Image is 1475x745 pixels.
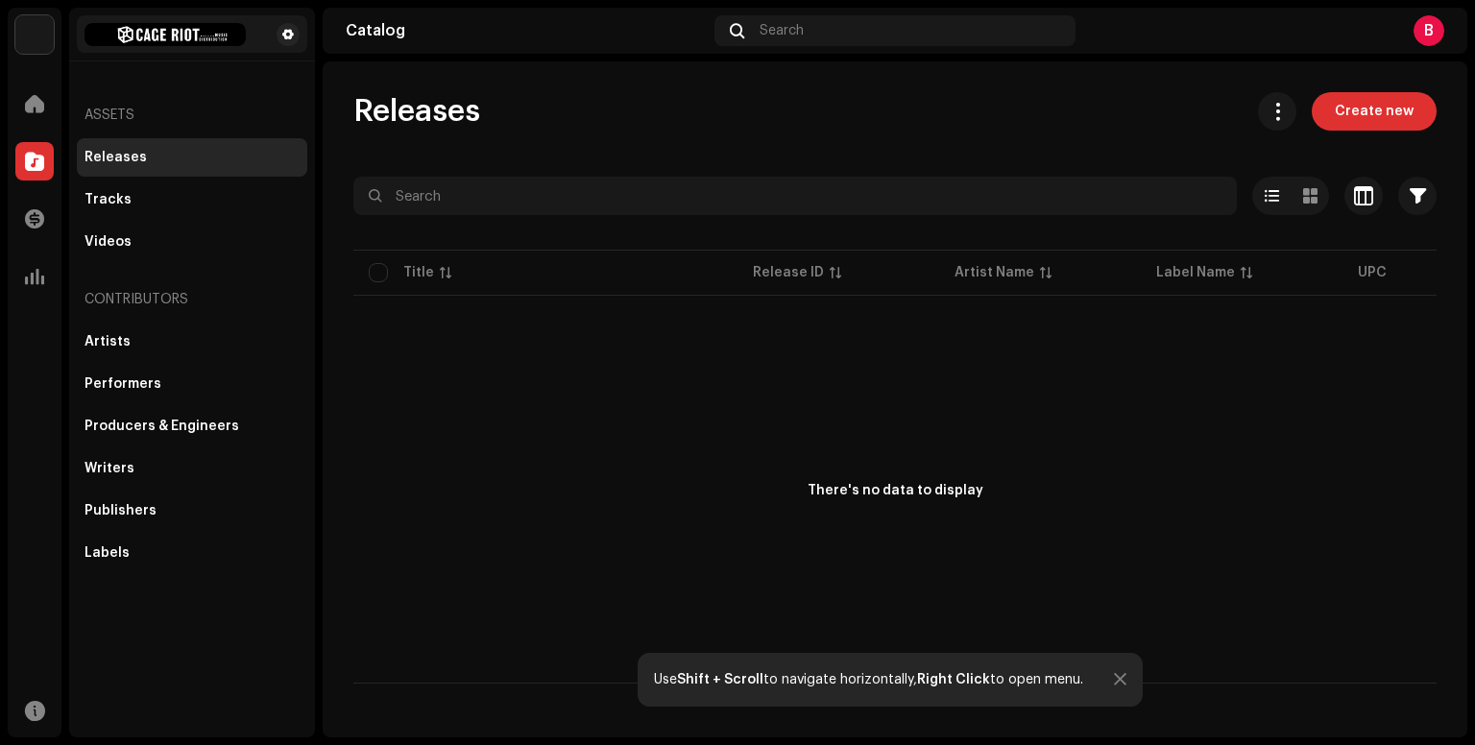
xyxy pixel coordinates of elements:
div: Artists [85,334,131,349]
span: Releases [353,92,480,131]
div: Tracks [85,192,132,207]
div: Producers & Engineers [85,419,239,434]
re-m-nav-item: Producers & Engineers [77,407,307,445]
div: Catalog [346,23,707,38]
re-m-nav-item: Releases [77,138,307,177]
input: Search [353,177,1237,215]
div: B [1414,15,1444,46]
div: There's no data to display [808,481,983,501]
re-m-nav-item: Labels [77,534,307,572]
div: Use to navigate horizontally, to open menu. [654,672,1083,687]
div: Writers [85,461,134,476]
div: Videos [85,234,132,250]
img: 32fd7141-360c-44c3-81c1-7b74791b89bc [85,23,246,46]
re-m-nav-item: Artists [77,323,307,361]
button: Create new [1312,92,1437,131]
div: Performers [85,376,161,392]
re-m-nav-item: Publishers [77,492,307,530]
re-m-nav-item: Tracks [77,180,307,219]
re-m-nav-item: Videos [77,223,307,261]
div: Publishers [85,503,157,518]
re-m-nav-item: Performers [77,365,307,403]
re-a-nav-header: Contributors [77,276,307,323]
img: 3bdc119d-ef2f-4d41-acde-c0e9095fc35a [15,15,54,54]
re-a-nav-header: Assets [77,92,307,138]
strong: Shift + Scroll [677,673,763,686]
div: Labels [85,545,130,561]
re-m-nav-item: Writers [77,449,307,488]
div: Releases [85,150,147,165]
span: Create new [1335,92,1414,131]
strong: Right Click [917,673,990,686]
span: Search [760,23,804,38]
